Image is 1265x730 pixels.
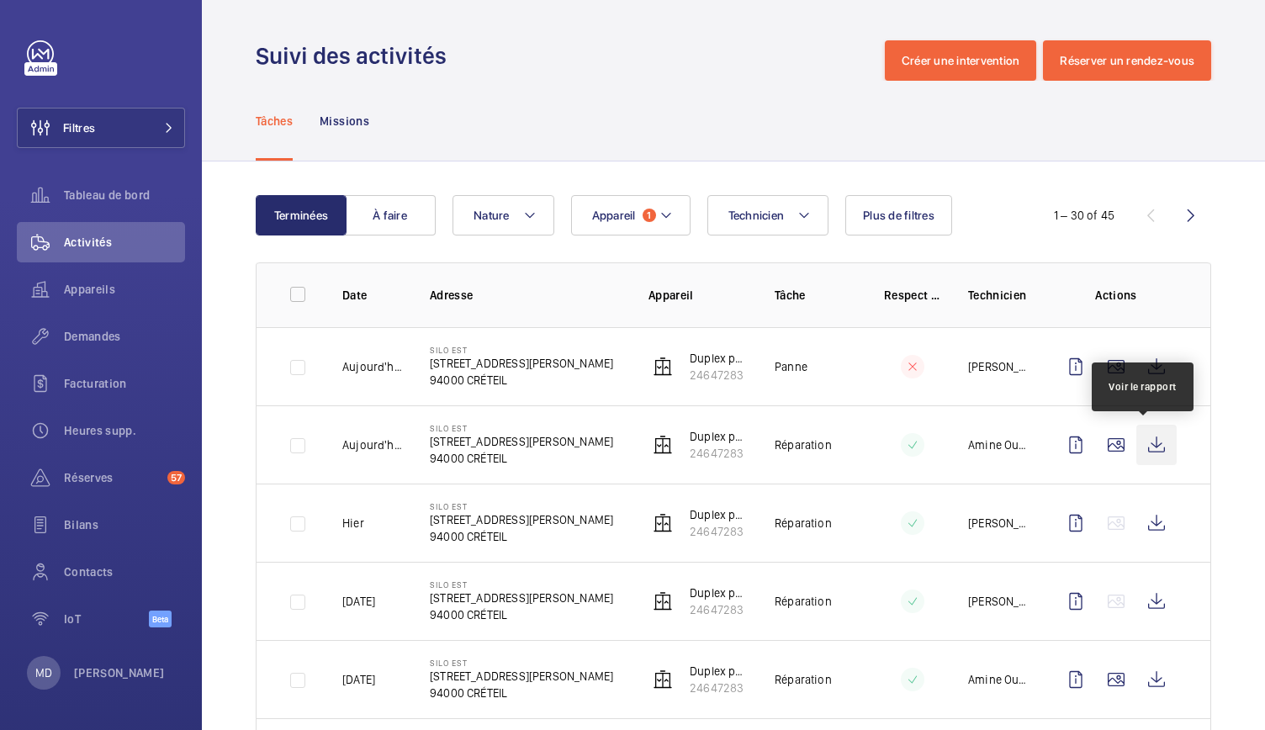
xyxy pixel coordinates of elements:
button: Nature [453,195,554,235]
p: [STREET_ADDRESS][PERSON_NAME] [430,511,613,528]
p: Duplex park D [690,506,748,523]
img: elevator.svg [653,591,673,611]
p: [DATE] [342,593,375,610]
span: Facturation [64,375,185,392]
p: 94000 CRÉTEIL [430,685,613,701]
p: Duplex park D [690,428,748,445]
p: Appareil [648,287,748,304]
span: Nature [474,209,510,222]
p: Duplex park D [690,350,748,367]
p: 24647283 [690,367,748,384]
p: Technicien [968,287,1029,304]
p: Actions [1056,287,1177,304]
button: Filtres [17,108,185,148]
span: IoT [64,611,149,627]
p: Réparation [775,515,832,532]
span: Tableau de bord [64,187,185,204]
p: Respect délai [884,287,941,304]
p: 94000 CRÉTEIL [430,372,613,389]
p: Missions [320,113,369,130]
p: Duplex park D [690,663,748,680]
p: [STREET_ADDRESS][PERSON_NAME] [430,355,613,372]
div: Voir le rapport [1109,379,1177,394]
span: Bilans [64,516,185,533]
p: [STREET_ADDRESS][PERSON_NAME] [430,433,613,450]
span: 57 [167,471,185,484]
span: 1 [643,209,656,222]
p: 94000 CRÉTEIL [430,606,613,623]
span: Appareil [592,209,636,222]
button: Créer une intervention [885,40,1037,81]
p: 94000 CRÉTEIL [430,450,613,467]
button: Technicien [707,195,829,235]
p: 24647283 [690,601,748,618]
p: Amine Ourchid [968,671,1029,688]
p: Aujourd'hui [342,436,403,453]
p: [STREET_ADDRESS][PERSON_NAME] [430,590,613,606]
p: Réparation [775,671,832,688]
p: 24647283 [690,680,748,696]
div: 1 – 30 of 45 [1054,207,1114,224]
span: Contacts [64,563,185,580]
img: elevator.svg [653,513,673,533]
p: SILO EST [430,501,613,511]
span: Activités [64,234,185,251]
p: [PERSON_NAME] [968,515,1029,532]
p: [PERSON_NAME] [968,593,1029,610]
p: Date [342,287,403,304]
p: 24647283 [690,523,748,540]
p: [PERSON_NAME] [968,358,1029,375]
img: elevator.svg [653,357,673,377]
p: Panne [775,358,807,375]
span: Appareils [64,281,185,298]
p: Réparation [775,436,832,453]
button: Terminées [256,195,347,235]
p: SILO EST [430,423,613,433]
p: Amine Ourchid [968,436,1029,453]
p: Duplex park D [690,585,748,601]
span: Filtres [63,119,95,136]
span: Technicien [728,209,785,222]
p: SILO EST [430,658,613,668]
p: Tâche [775,287,857,304]
span: Plus de filtres [863,209,934,222]
img: elevator.svg [653,435,673,455]
button: Appareil1 [571,195,691,235]
button: Réserver un rendez-vous [1043,40,1211,81]
p: Réparation [775,593,832,610]
p: [DATE] [342,671,375,688]
p: [STREET_ADDRESS][PERSON_NAME] [430,668,613,685]
p: SILO EST [430,345,613,355]
span: Réserves [64,469,161,486]
span: Demandes [64,328,185,345]
h1: Suivi des activités [256,40,457,71]
p: SILO EST [430,579,613,590]
p: Aujourd'hui [342,358,403,375]
p: 94000 CRÉTEIL [430,528,613,545]
p: Adresse [430,287,622,304]
button: À faire [345,195,436,235]
img: elevator.svg [653,669,673,690]
button: Plus de filtres [845,195,952,235]
p: 24647283 [690,445,748,462]
p: Tâches [256,113,293,130]
p: MD [35,664,52,681]
p: Hier [342,515,364,532]
span: Heures supp. [64,422,185,439]
p: [PERSON_NAME] [74,664,165,681]
span: Beta [149,611,172,627]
